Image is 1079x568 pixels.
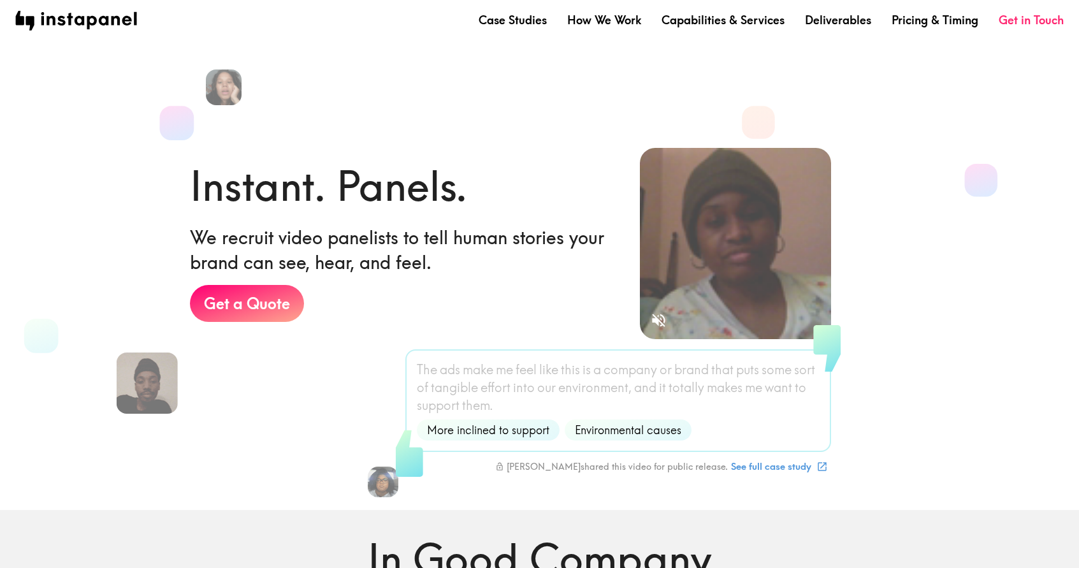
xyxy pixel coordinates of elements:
span: some [762,361,792,379]
img: Devon [117,353,178,414]
a: How We Work [567,12,641,28]
span: make [463,361,493,379]
span: me [745,379,762,397]
span: effort [481,379,511,397]
span: More inclined to support [419,422,557,438]
span: that [711,361,734,379]
span: into [513,379,535,397]
h6: We recruit video panelists to tell human stories your brand can see, hear, and feel. [190,225,619,275]
img: instapanel [15,11,137,31]
span: puts [736,361,759,379]
a: See full case study [728,456,830,477]
span: want [765,379,792,397]
a: Deliverables [805,12,871,28]
span: a [593,361,601,379]
span: Environmental causes [567,422,689,438]
a: Get a Quote [190,285,304,322]
span: and [634,379,656,397]
span: it [659,379,666,397]
span: like [539,361,558,379]
span: is [583,361,591,379]
span: of [417,379,428,397]
h1: Instant. Panels. [190,157,467,215]
a: Get in Touch [999,12,1064,28]
span: this [561,361,580,379]
span: environment, [558,379,632,397]
span: feel [516,361,537,379]
span: to [795,379,806,397]
img: Cassandra [368,467,398,497]
span: The [417,361,437,379]
span: brand [674,361,709,379]
a: Case Studies [479,12,547,28]
span: tangible [431,379,478,397]
span: or [660,361,672,379]
span: totally [669,379,704,397]
span: ads [440,361,460,379]
span: support [417,397,460,414]
span: sort [794,361,815,379]
img: Kelly [206,69,242,105]
div: [PERSON_NAME] shared this video for public release. [495,461,728,472]
span: me [496,361,513,379]
span: company [604,361,657,379]
span: our [537,379,556,397]
span: makes [707,379,742,397]
a: Pricing & Timing [892,12,978,28]
a: Capabilities & Services [662,12,785,28]
button: Sound is off [645,307,672,334]
span: them. [462,397,493,414]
